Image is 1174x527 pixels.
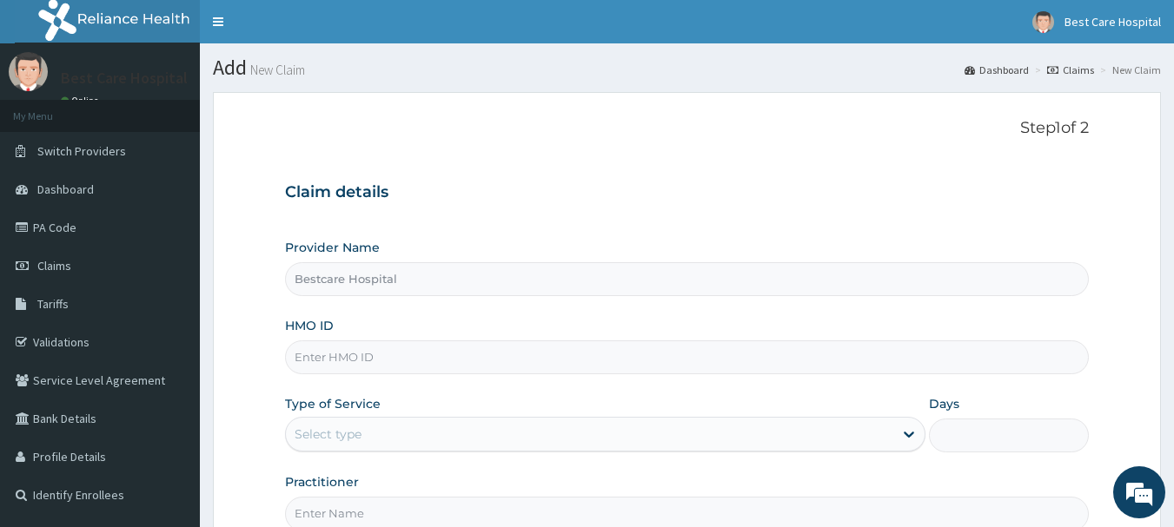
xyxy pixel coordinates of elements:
p: Best Care Hospital [61,70,188,86]
label: HMO ID [285,317,334,334]
label: Days [929,395,959,412]
label: Type of Service [285,395,381,412]
input: Enter HMO ID [285,340,1090,374]
div: Select type [295,425,361,443]
span: Dashboard [37,181,94,197]
a: Online [61,95,103,107]
label: Provider Name [285,239,380,256]
a: Claims [1047,63,1094,77]
h3: Claim details [285,183,1090,202]
img: User Image [1032,11,1054,33]
span: Best Care Hospital [1065,14,1161,30]
label: Practitioner [285,473,359,491]
p: Step 1 of 2 [285,119,1090,138]
small: New Claim [247,63,305,76]
li: New Claim [1096,63,1161,77]
a: Dashboard [965,63,1029,77]
span: Claims [37,258,71,273]
span: Tariffs [37,296,69,312]
h1: Add [213,56,1161,79]
span: Switch Providers [37,143,126,159]
img: User Image [9,52,48,91]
